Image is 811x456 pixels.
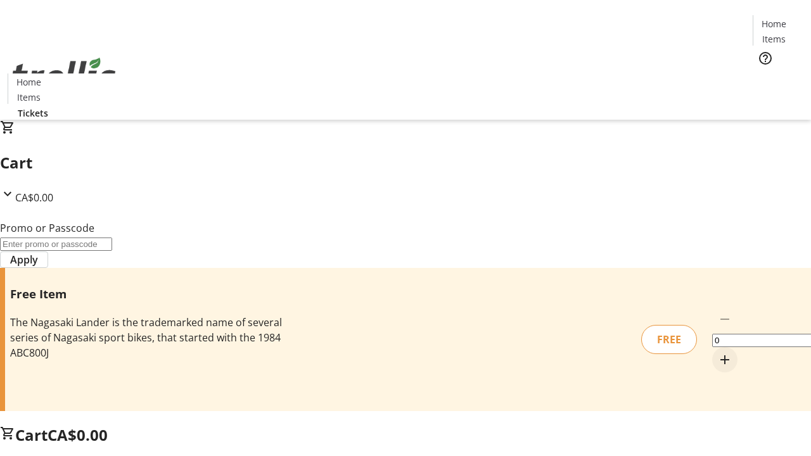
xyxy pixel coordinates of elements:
span: Items [762,32,786,46]
a: Items [8,91,49,104]
img: Orient E2E Organization pI0MvkENdL's Logo [8,44,120,107]
span: Items [17,91,41,104]
a: Home [753,17,794,30]
h3: Free Item [10,285,287,303]
button: Help [753,46,778,71]
span: Home [762,17,786,30]
span: Tickets [18,106,48,120]
span: CA$0.00 [15,191,53,205]
span: Tickets [763,73,793,87]
button: Increment by one [712,347,738,372]
span: CA$0.00 [48,424,108,445]
a: Items [753,32,794,46]
a: Tickets [8,106,58,120]
div: The Nagasaki Lander is the trademarked name of several series of Nagasaki sport bikes, that start... [10,315,287,360]
div: FREE [641,325,697,354]
a: Home [8,75,49,89]
span: Home [16,75,41,89]
a: Tickets [753,73,803,87]
span: Apply [10,252,38,267]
